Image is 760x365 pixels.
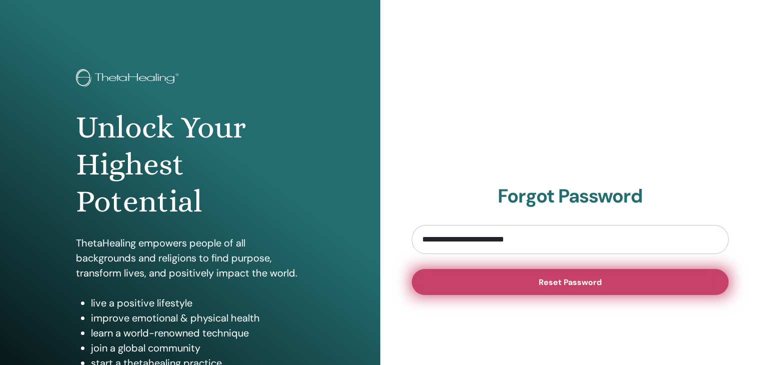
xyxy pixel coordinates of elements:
[412,185,729,208] h2: Forgot Password
[91,340,304,355] li: join a global community
[539,277,602,287] span: Reset Password
[91,310,304,325] li: improve emotional & physical health
[91,295,304,310] li: live a positive lifestyle
[76,109,304,220] h1: Unlock Your Highest Potential
[412,269,729,295] button: Reset Password
[76,235,304,280] p: ThetaHealing empowers people of all backgrounds and religions to find purpose, transform lives, a...
[91,325,304,340] li: learn a world-renowned technique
